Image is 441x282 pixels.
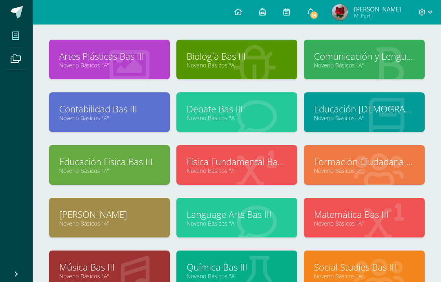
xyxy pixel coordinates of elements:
a: Noveno Básicos "A" [59,272,160,280]
a: Noveno Básicos "A" [187,219,287,227]
a: Noveno Básicos "A" [314,167,414,175]
a: Noveno Básicos "A" [59,61,160,69]
a: Noveno Básicos "A" [187,114,287,122]
a: Social Studies Bas III [314,261,414,273]
a: Noveno Básicos "A" [187,272,287,280]
span: Mi Perfil [354,12,401,19]
a: Música Bas III [59,261,160,273]
a: Noveno Básicos "A" [59,114,160,122]
a: Comunicación y Lenguage Bas III [314,50,414,63]
a: Language Arts Bas III [187,208,287,221]
a: Biología Bas III [187,50,287,63]
a: Debate Bas III [187,103,287,115]
a: Noveno Básicos "A" [314,61,414,69]
a: Educación [DEMOGRAPHIC_DATA][PERSON_NAME] [314,103,414,115]
a: Noveno Básicos "A" [59,219,160,227]
a: Noveno Básicos "A" [314,272,414,280]
a: Noveno Básicos "A" [314,219,414,227]
a: Noveno Básicos "A" [187,61,287,69]
a: Contabilidad Bas III [59,103,160,115]
a: Educación Física Bas III [59,155,160,168]
a: Física Fundamental Bas III [187,155,287,168]
span: 14 [310,11,318,20]
img: 53bca0dbb1463a79da423530a0daa3ed.png [332,4,348,20]
a: Noveno Básicos "A" [314,114,414,122]
a: Artes Plásticas Bas III [59,50,160,63]
span: [PERSON_NAME] [354,5,401,13]
a: Matemática Bas III [314,208,414,221]
a: Noveno Básicos "A" [59,167,160,175]
a: Formación Ciudadana Bas III [314,155,414,168]
a: [PERSON_NAME] [59,208,160,221]
a: Química Bas III [187,261,287,273]
a: Noveno Básicos "A" [187,167,287,175]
